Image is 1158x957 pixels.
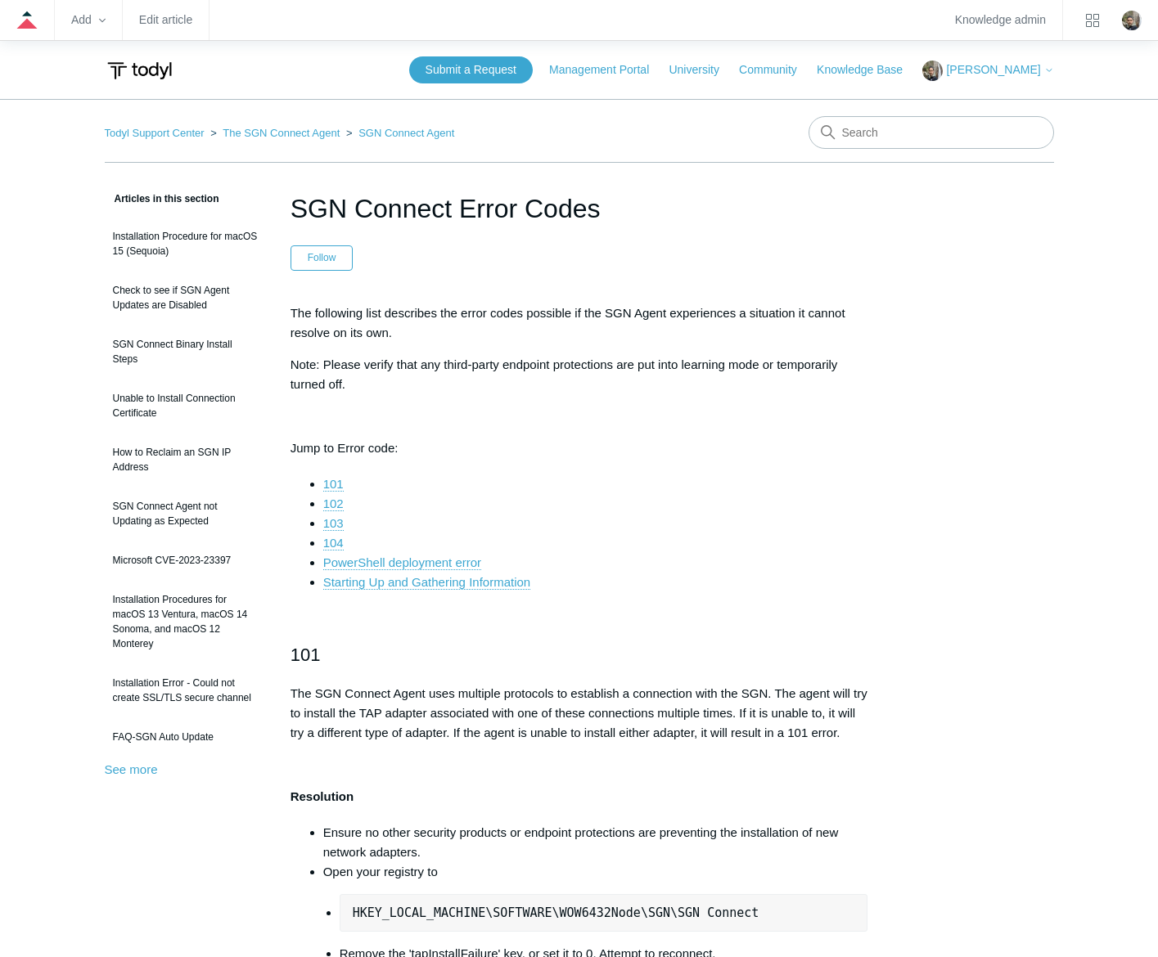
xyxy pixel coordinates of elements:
[105,584,266,659] a: Installation Procedures for macOS 13 Ventura, macOS 14 Sonoma, and macOS 12 Monterey
[809,116,1054,149] input: Search
[323,516,344,531] a: 103
[105,762,158,776] a: See more
[323,536,344,550] a: 104
[291,303,868,343] p: The following list describes the error codes possible if the SGN Agent experiences a situation it...
[291,245,354,270] button: Follow Article
[955,16,1046,25] a: Knowledge admin
[207,127,343,139] li: The SGN Connect Agent
[291,438,868,458] p: Jump to Error code:
[139,16,192,25] a: Edit article
[343,127,454,139] li: SGN Connect Agent
[105,545,266,576] a: Microsoft CVE-2023-23397
[946,63,1040,76] span: [PERSON_NAME]
[223,127,340,139] a: The SGN Connect Agent
[1122,11,1142,30] zd-hc-trigger: Click your profile icon to open the profile menu
[105,329,266,375] a: SGN Connect Binary Install Steps
[105,127,208,139] li: Todyl Support Center
[105,721,266,753] a: FAQ-SGN Auto Update
[71,16,106,25] zd-hc-trigger: Add
[323,477,344,492] a: 101
[340,894,868,932] pre: HKEY_LOCAL_MACHINE\SOFTWARE\WOW6432Node\SGN\SGN Connect
[105,127,205,139] a: Todyl Support Center
[105,667,266,713] a: Installation Error - Could not create SSL/TLS secure channel
[323,496,344,511] a: 102
[409,56,533,83] a: Submit a Request
[291,789,354,803] strong: Resolution
[817,61,919,79] a: Knowledge Base
[105,275,266,321] a: Check to see if SGN Agent Updates are Disabled
[323,575,530,590] a: Starting Up and Gathering Information
[105,193,219,204] span: Articles in this section
[739,61,813,79] a: Community
[291,684,868,743] p: The SGN Connect Agent uses multiple protocols to establish a connection with the SGN. The agent w...
[323,823,868,862] li: Ensure no other security products or endpoint protections are preventing the installation of new ...
[105,383,266,429] a: Unable to Install Connection Certificate
[105,437,266,483] a: How to Reclaim an SGN IP Address
[323,555,481,570] a: PowerShell deployment error
[291,640,868,669] h2: 101
[1122,11,1142,30] img: user avatar
[922,61,1053,81] button: [PERSON_NAME]
[105,221,266,267] a: Installation Procedure for macOS 15 (Sequoia)
[105,491,266,537] a: SGN Connect Agent not Updating as Expected
[105,56,174,86] img: Todyl Support Center Help Center home page
[291,189,868,228] h1: SGN Connect Error Codes
[669,61,735,79] a: University
[358,127,454,139] a: SGN Connect Agent
[291,355,868,394] p: Note: Please verify that any third-party endpoint protections are put into learning mode or tempo...
[549,61,665,79] a: Management Portal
